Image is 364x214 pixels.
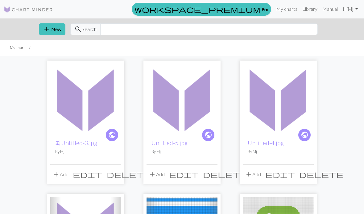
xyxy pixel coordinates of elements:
a: Untitled-5.jpg [147,95,217,101]
span: edit [169,170,199,179]
button: Delete [105,168,153,180]
img: Untitled-5.jpg [147,64,217,134]
span: edit [265,170,295,179]
button: Edit [167,168,201,180]
button: Edit [71,168,105,180]
p: By Mj [248,149,309,155]
span: edit [73,170,102,179]
span: search [74,25,82,34]
img: Logo [4,6,53,13]
i: public [205,129,212,141]
span: workspace_premium [134,5,260,14]
span: Search [82,26,97,33]
button: Add [50,168,71,180]
button: New [39,23,65,35]
img: Untitled-3.jpg [50,64,121,134]
img: Untitled-4.jpg [243,64,314,134]
a: public [201,128,215,142]
a: My charts [274,3,300,15]
a: Untitled-5.jpg [151,139,188,146]
span: delete [203,170,247,179]
span: public [205,130,212,140]
i: Edit [73,171,102,178]
span: delete [299,170,344,179]
button: Delete [201,168,250,180]
button: Edit [263,168,297,180]
li: My charts [10,45,27,51]
a: Untitled-4.jpg [248,139,284,146]
a: Manual [320,3,340,15]
span: public [108,130,116,140]
p: By Mj [151,149,213,155]
a: Untitled-4.jpg [243,95,314,101]
a: Pro [132,3,271,16]
a: 죄Untitled-3.jpg [55,139,97,146]
a: HiMj [340,3,360,15]
p: By Mj [55,149,116,155]
a: Untitled-3.jpg [50,95,121,101]
span: public [301,130,308,140]
button: Add [243,168,263,180]
span: add [52,170,60,179]
span: add [245,170,252,179]
span: add [149,170,156,179]
i: Edit [265,171,295,178]
button: Add [147,168,167,180]
button: Delete [297,168,346,180]
i: public [108,129,116,141]
a: Library [300,3,320,15]
i: public [301,129,308,141]
a: public [298,128,311,142]
a: public [105,128,119,142]
i: Edit [169,171,199,178]
span: add [43,25,50,34]
span: delete [107,170,151,179]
